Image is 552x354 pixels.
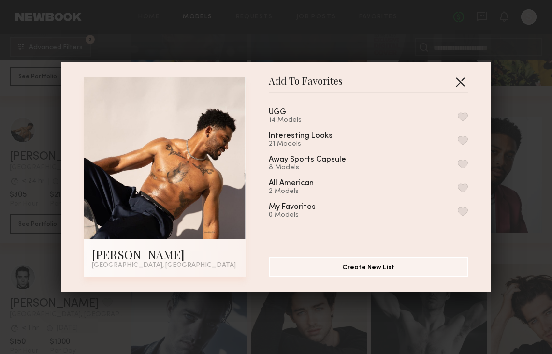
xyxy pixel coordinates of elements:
div: 14 Models [269,117,309,124]
div: My Favorites [269,203,316,211]
div: 21 Models [269,140,356,148]
button: Create New List [269,257,468,277]
div: [GEOGRAPHIC_DATA], [GEOGRAPHIC_DATA] [92,262,238,269]
div: Away Sports Capsule [269,156,346,164]
div: Interesting Looks [269,132,333,140]
button: Close [452,74,468,89]
div: All American [269,179,314,188]
span: Add To Favorites [269,77,343,92]
div: 0 Models [269,211,339,219]
div: 2 Models [269,188,337,195]
div: 8 Models [269,164,369,172]
div: UGG [269,108,286,117]
div: [PERSON_NAME] [92,247,238,262]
